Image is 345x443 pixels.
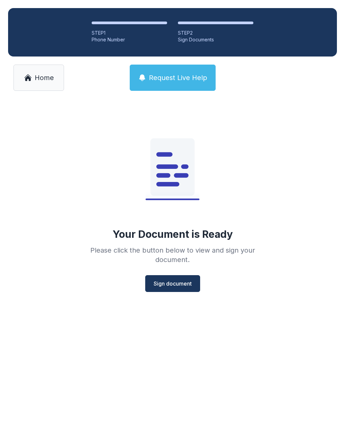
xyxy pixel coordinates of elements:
[154,280,192,288] span: Sign document
[113,228,233,240] div: Your Document is Ready
[92,30,167,36] div: STEP 1
[92,36,167,43] div: Phone Number
[178,36,253,43] div: Sign Documents
[35,73,54,82] span: Home
[149,73,207,82] span: Request Live Help
[178,30,253,36] div: STEP 2
[75,246,270,264] div: Please click the button below to view and sign your document.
